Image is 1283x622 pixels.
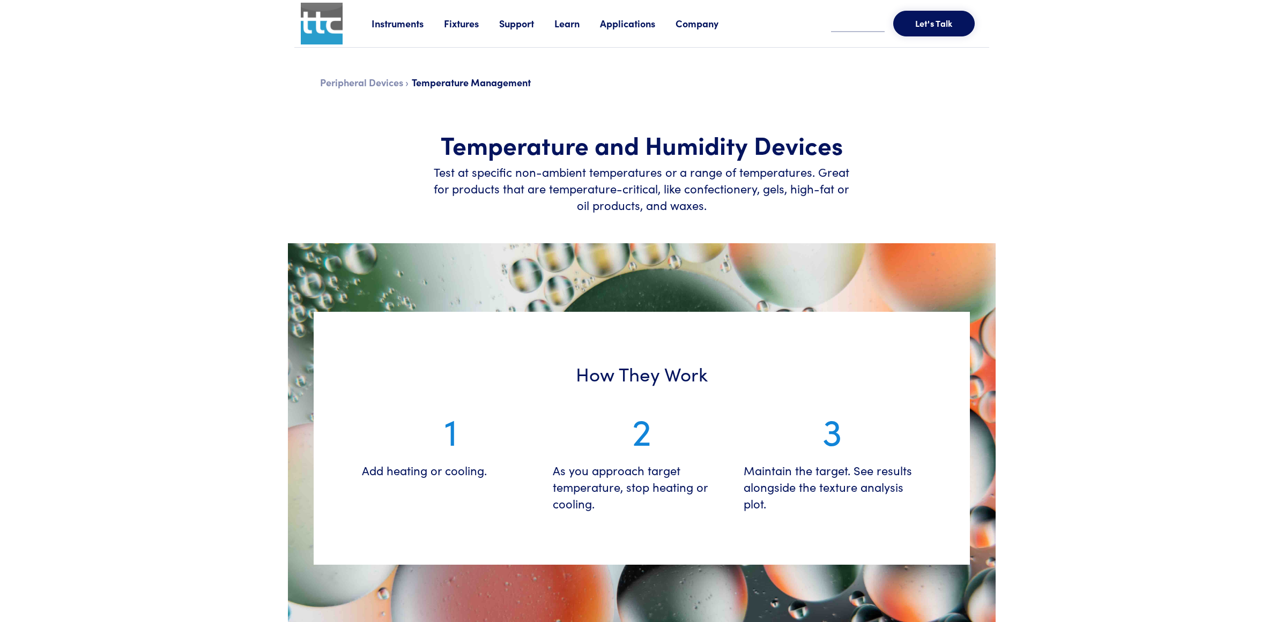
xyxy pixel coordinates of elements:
[600,17,676,30] a: Applications
[412,76,531,89] span: Temperature Management
[444,17,499,30] a: Fixtures
[744,462,922,512] h6: Maintain the target. See results alongside the texture analysis plot.
[554,17,600,30] a: Learn
[457,360,826,386] h3: How They Work
[893,11,975,36] button: Let's Talk
[301,3,343,44] img: ttc_logo_1x1_v1.0.png
[320,76,409,89] a: Peripheral Devices ›
[553,405,731,454] p: 2
[362,405,540,454] p: 1
[676,17,739,30] a: Company
[429,164,854,213] h6: Test at specific non-ambient temperatures or a range of temperatures. Great for products that are...
[499,17,554,30] a: Support
[744,405,922,454] p: 3
[362,462,540,479] h6: Add heating or cooling.
[429,129,854,160] h1: Temperature and Humidity Devices
[372,17,444,30] a: Instruments
[553,462,731,512] h6: As you approach target temperature, stop heating or cooling.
